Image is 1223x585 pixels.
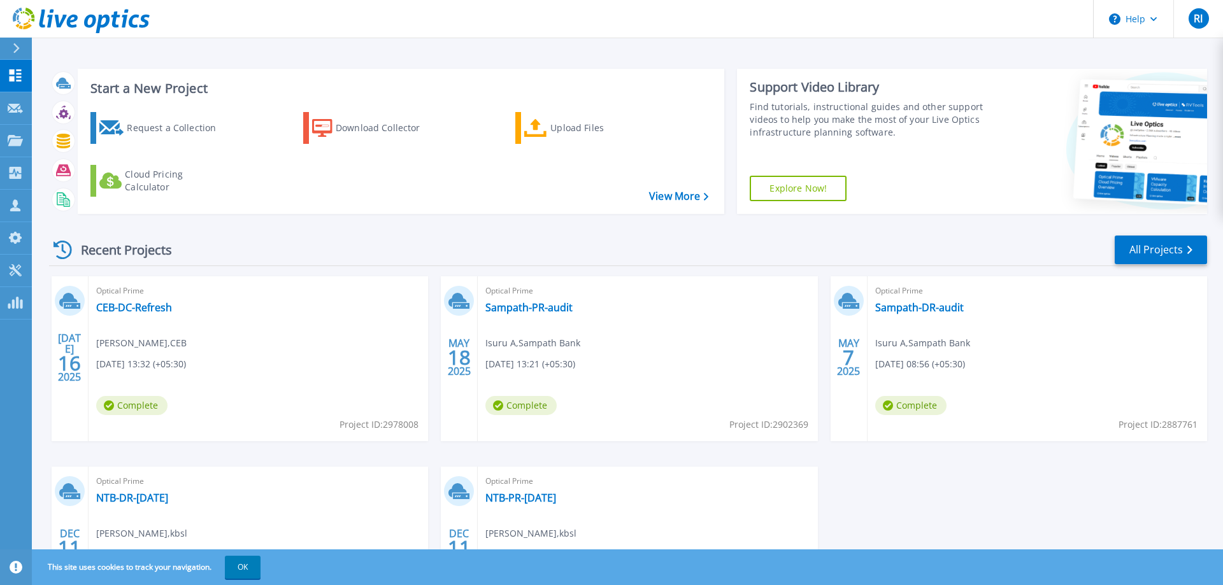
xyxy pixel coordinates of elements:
[843,352,854,363] span: 7
[1115,236,1207,264] a: All Projects
[96,284,420,298] span: Optical Prime
[57,525,82,571] div: DEC 2024
[515,112,657,144] a: Upload Files
[127,115,229,141] div: Request a Collection
[750,101,989,139] div: Find tutorials, instructional guides and other support videos to help you make the most of your L...
[90,81,708,95] h3: Start a New Project
[875,357,965,371] span: [DATE] 08:56 (+05:30)
[96,357,186,371] span: [DATE] 13:32 (+05:30)
[447,525,471,571] div: DEC 2024
[875,396,947,415] span: Complete
[836,334,861,381] div: MAY 2025
[90,112,232,144] a: Request a Collection
[58,358,81,369] span: 16
[447,334,471,381] div: MAY 2025
[336,115,438,141] div: Download Collector
[96,396,168,415] span: Complete
[340,418,418,432] span: Project ID: 2978008
[35,556,261,579] span: This site uses cookies to track your navigation.
[485,301,573,314] a: Sampath-PR-audit
[96,547,184,561] span: [DATE] 05:02 (-07:00)
[448,542,471,553] span: 11
[485,396,557,415] span: Complete
[729,418,808,432] span: Project ID: 2902369
[750,176,847,201] a: Explore Now!
[57,334,82,381] div: [DATE] 2025
[550,115,652,141] div: Upload Files
[96,491,168,504] a: NTB-DR-[DATE]
[485,357,575,371] span: [DATE] 13:21 (+05:30)
[303,112,445,144] a: Download Collector
[96,336,187,350] span: [PERSON_NAME] , CEB
[485,474,810,488] span: Optical Prime
[750,79,989,95] div: Support Video Library
[96,526,187,540] span: [PERSON_NAME] , kbsl
[448,352,471,363] span: 18
[875,284,1199,298] span: Optical Prime
[649,190,708,202] a: View More
[485,336,580,350] span: Isuru A , Sampath Bank
[485,547,573,561] span: [DATE] 04:54 (-07:00)
[225,556,261,579] button: OK
[875,301,964,314] a: Sampath-DR-audit
[485,284,810,298] span: Optical Prime
[485,526,576,540] span: [PERSON_NAME] , kbsl
[96,301,172,314] a: CEB-DC-Refresh
[96,474,420,488] span: Optical Prime
[125,168,227,194] div: Cloud Pricing Calculator
[875,336,970,350] span: Isuru A , Sampath Bank
[485,491,556,504] a: NTB-PR-[DATE]
[90,165,232,197] a: Cloud Pricing Calculator
[1194,13,1203,24] span: RI
[1119,418,1198,432] span: Project ID: 2887761
[49,234,189,265] div: Recent Projects
[58,542,81,553] span: 11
